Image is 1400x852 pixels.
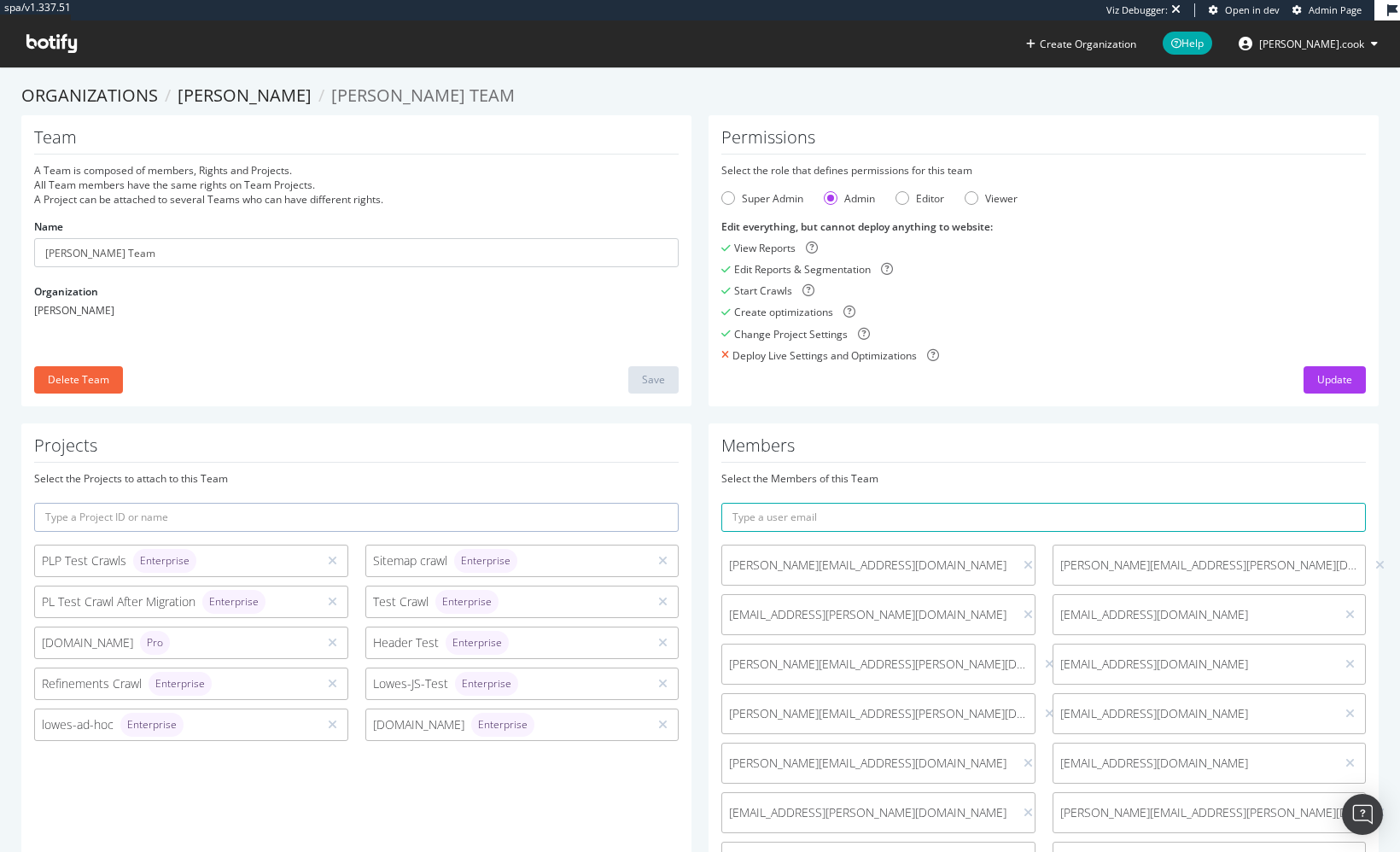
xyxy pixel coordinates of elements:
[729,705,1028,722] span: [PERSON_NAME][EMAIL_ADDRESS][PERSON_NAME][DOMAIN_NAME]
[454,549,517,573] div: brand label
[729,606,1006,623] span: [EMAIL_ADDRESS][PERSON_NAME][DOMAIN_NAME]
[42,590,311,614] div: PL Test Crawl After Migration
[21,84,1379,108] ol: breadcrumbs
[149,672,212,696] div: brand label
[732,348,917,363] div: Deploy Live Settings and Optimizations
[734,327,848,341] div: Change Project Settings
[1060,656,1329,673] span: [EMAIL_ADDRESS][DOMAIN_NAME]
[48,372,109,387] div: Delete Team
[373,549,642,573] div: Sitemap crawl
[734,305,833,319] div: Create optimizations
[916,191,944,206] div: Editor
[373,713,642,737] div: [DOMAIN_NAME]
[1060,557,1359,574] span: [PERSON_NAME][EMAIL_ADDRESS][PERSON_NAME][DOMAIN_NAME]
[721,191,803,206] div: Super Admin
[147,638,163,648] span: Pro
[1060,755,1329,772] span: [EMAIL_ADDRESS][DOMAIN_NAME]
[442,597,492,607] span: Enterprise
[824,191,875,206] div: Admin
[42,631,311,655] div: [DOMAIN_NAME]
[34,303,679,318] div: [PERSON_NAME]
[452,638,502,648] span: Enterprise
[729,656,1028,673] span: [PERSON_NAME][EMAIL_ADDRESS][PERSON_NAME][DOMAIN_NAME]
[34,128,679,155] h1: Team
[1060,804,1359,821] span: [PERSON_NAME][EMAIL_ADDRESS][PERSON_NAME][DOMAIN_NAME]
[34,471,679,486] div: Select the Projects to attach to this Team
[471,713,534,737] div: brand label
[844,191,875,206] div: Admin
[34,284,98,299] label: Organization
[446,631,509,655] div: brand label
[1225,30,1391,57] button: [PERSON_NAME].cook
[155,679,205,689] span: Enterprise
[1106,3,1168,17] div: Viz Debugger:
[373,672,642,696] div: Lowes-JS-Test
[373,590,642,614] div: Test Crawl
[34,503,679,532] input: Type a Project ID or name
[140,631,170,655] div: brand label
[42,549,311,573] div: PLP Test Crawls
[721,503,1366,532] input: Type a user email
[721,436,1366,463] h1: Members
[1025,36,1137,52] button: Create Organization
[1060,705,1329,722] span: [EMAIL_ADDRESS][DOMAIN_NAME]
[729,755,1006,772] span: [PERSON_NAME][EMAIL_ADDRESS][DOMAIN_NAME]
[34,163,679,207] div: A Team is composed of members, Rights and Projects. All Team members have the same rights on Team...
[455,672,518,696] div: brand label
[209,597,259,607] span: Enterprise
[734,241,796,255] div: View Reports
[729,557,1006,574] span: [PERSON_NAME][EMAIL_ADDRESS][DOMAIN_NAME]
[34,238,679,267] input: Name
[21,84,158,107] a: Organizations
[34,366,123,394] button: Delete Team
[202,590,265,614] div: brand label
[721,163,1366,178] div: Select the role that defines permissions for this team
[462,679,511,689] span: Enterprise
[1163,32,1212,55] span: Help
[34,436,679,463] h1: Projects
[120,713,184,737] div: brand label
[331,84,515,107] span: [PERSON_NAME] Team
[435,590,499,614] div: brand label
[461,556,510,566] span: Enterprise
[178,84,312,107] a: [PERSON_NAME]
[721,471,1366,486] div: Select the Members of this Team
[1342,794,1383,835] div: Open Intercom Messenger
[140,556,190,566] span: Enterprise
[127,720,177,730] span: Enterprise
[1225,3,1280,16] span: Open in dev
[1317,372,1352,387] div: Update
[985,191,1018,206] div: Viewer
[133,549,196,573] div: brand label
[628,366,679,394] button: Save
[721,128,1366,155] h1: Permissions
[1309,3,1362,16] span: Admin Page
[1259,37,1364,51] span: steven.cook
[34,219,63,234] label: Name
[42,713,311,737] div: lowes-ad-hoc
[734,283,792,298] div: Start Crawls
[1304,366,1366,394] button: Update
[478,720,528,730] span: Enterprise
[721,219,1366,234] div: Edit everything, but cannot deploy anything to website :
[734,262,871,277] div: Edit Reports & Segmentation
[1292,3,1362,17] a: Admin Page
[742,191,803,206] div: Super Admin
[895,191,944,206] div: Editor
[1209,3,1280,17] a: Open in dev
[373,631,642,655] div: Header Test
[42,672,311,696] div: Refinements Crawl
[642,372,665,387] div: Save
[1060,606,1329,623] span: [EMAIL_ADDRESS][DOMAIN_NAME]
[965,191,1018,206] div: Viewer
[729,804,1006,821] span: [EMAIL_ADDRESS][PERSON_NAME][DOMAIN_NAME]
